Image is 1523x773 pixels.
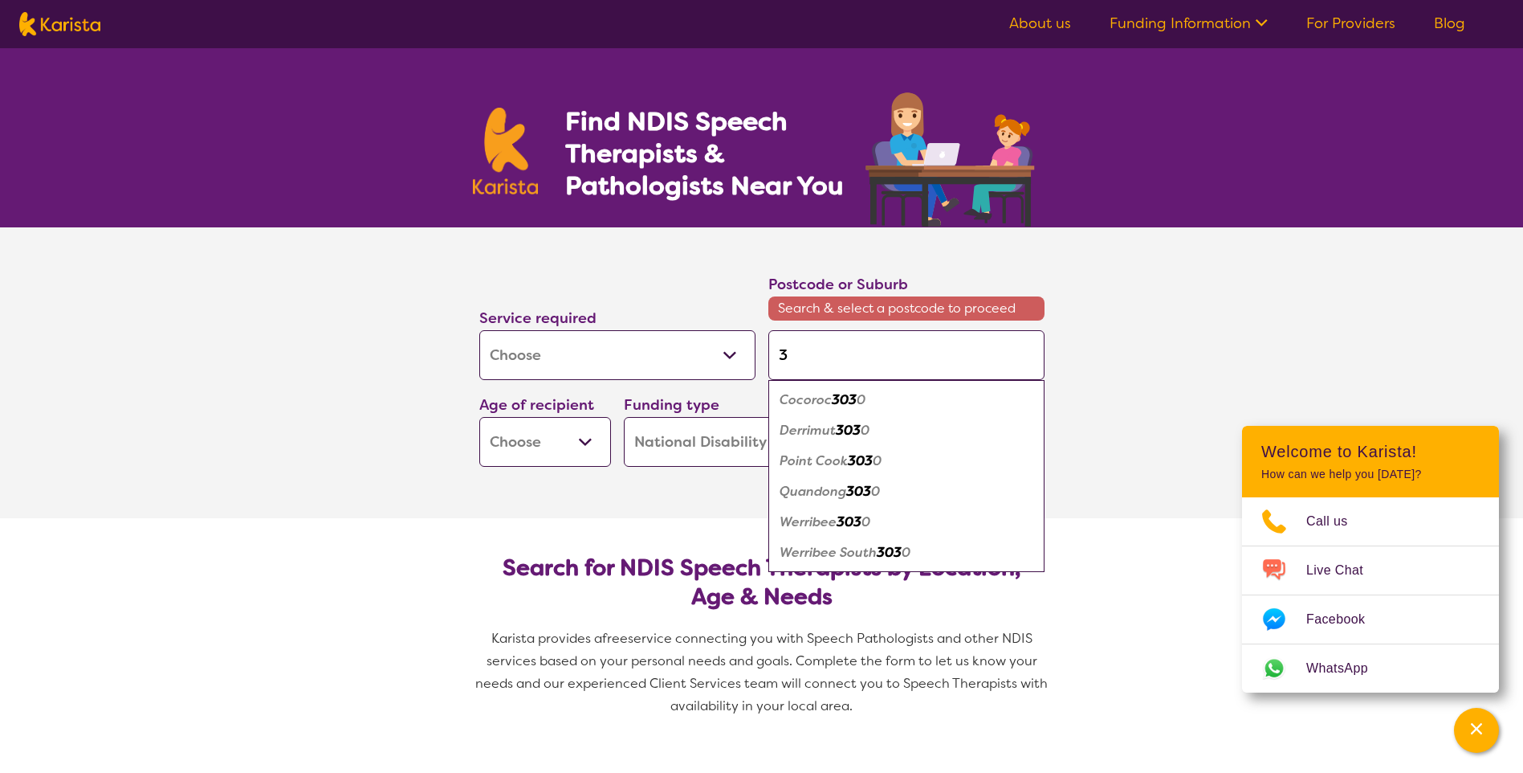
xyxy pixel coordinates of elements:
[1261,468,1480,481] p: How can we help you [DATE]?
[768,275,908,294] label: Postcode or Suburb
[768,297,1045,321] span: Search & select a postcode to proceed
[1306,558,1383,583] span: Live Chat
[479,309,597,328] label: Service required
[846,483,871,500] em: 303
[565,105,862,202] h1: Find NDIS Speech Therapists & Pathologists Near You
[479,395,594,415] label: Age of recipient
[19,12,100,36] img: Karista logo
[1009,14,1071,33] a: About us
[780,544,877,561] em: Werribee South
[832,391,857,408] em: 303
[848,452,873,469] em: 303
[1306,14,1395,33] a: For Providers
[861,422,869,439] em: 0
[776,476,1036,507] div: Quandong 3030
[624,395,719,415] label: Funding type
[902,544,910,561] em: 0
[776,385,1036,415] div: Cocoroc 3030
[1261,442,1480,461] h2: Welcome to Karista!
[776,415,1036,446] div: Derrimut 3030
[780,391,832,408] em: Cocoroc
[877,544,902,561] em: 303
[776,507,1036,538] div: Werribee 3030
[780,513,837,530] em: Werribee
[1306,509,1367,534] span: Call us
[1306,656,1387,681] span: WhatsApp
[861,513,870,530] em: 0
[837,513,861,530] em: 303
[776,538,1036,568] div: Werribee South 3030
[853,87,1051,227] img: speech-therapy
[780,483,846,500] em: Quandong
[780,422,836,439] em: Derrimut
[473,108,539,194] img: Karista logo
[873,452,882,469] em: 0
[1110,14,1268,33] a: Funding Information
[1242,497,1499,693] ul: Choose channel
[491,630,602,647] span: Karista provides a
[1242,426,1499,693] div: Channel Menu
[857,391,865,408] em: 0
[776,446,1036,476] div: Point Cook 3030
[475,630,1051,714] span: service connecting you with Speech Pathologists and other NDIS services based on your personal ne...
[1434,14,1465,33] a: Blog
[1242,644,1499,693] a: Web link opens in a new tab.
[1306,607,1384,632] span: Facebook
[780,452,848,469] em: Point Cook
[871,483,880,500] em: 0
[602,630,628,647] span: free
[768,330,1045,380] input: Type
[836,422,861,439] em: 303
[1454,708,1499,753] button: Channel Menu
[492,554,1032,611] h2: Search for NDIS Speech Therapists by Location, Age & Needs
